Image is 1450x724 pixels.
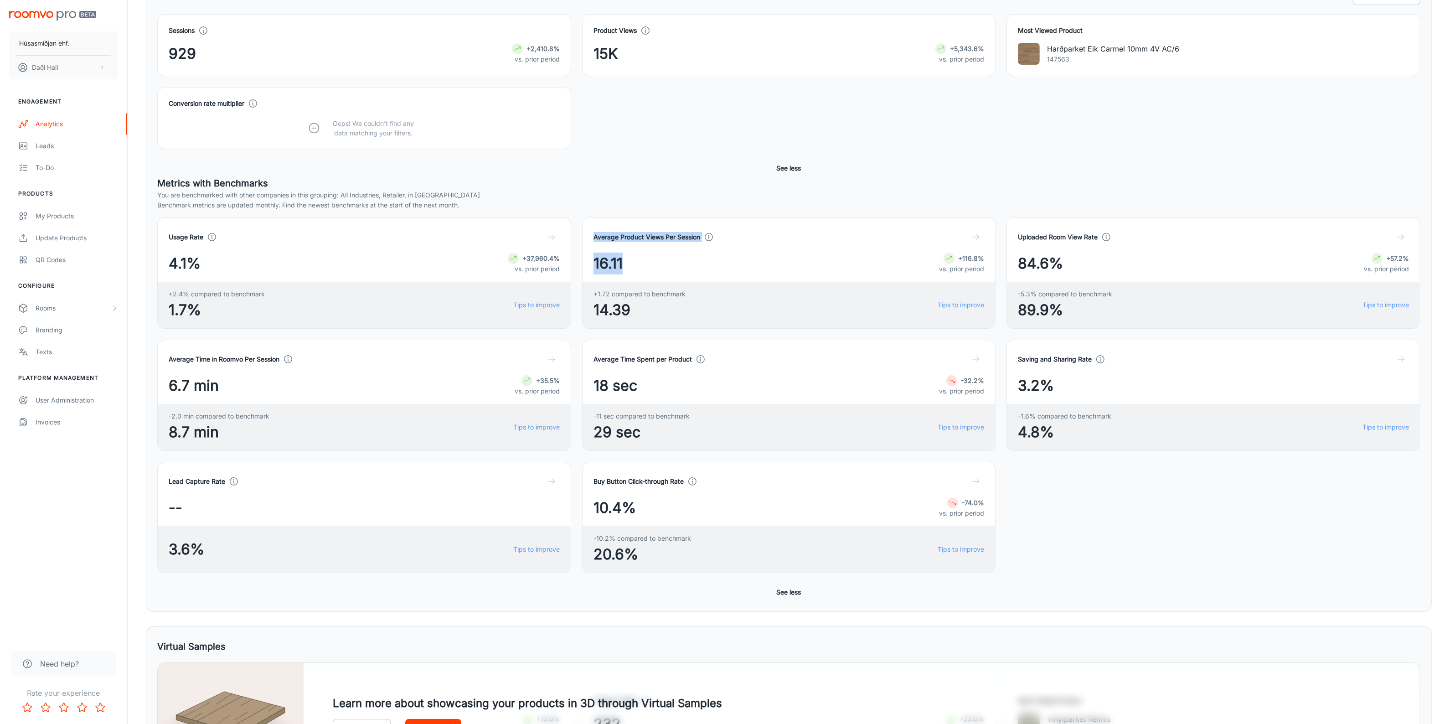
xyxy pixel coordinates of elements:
strong: -74.0% [962,499,984,507]
p: Rate your experience [7,688,120,698]
p: Daði Hall [32,62,58,72]
a: Tips to improve [513,300,560,310]
span: 29 sec [593,421,690,443]
div: Invoices [36,417,118,427]
div: Leads [36,141,118,151]
div: Branding [36,325,118,335]
span: 3.6% [169,538,204,560]
img: Roomvo PRO Beta [9,11,96,21]
button: Rate 2 star [36,698,55,717]
span: 4.8% [1018,421,1111,443]
strong: +116.8% [958,254,984,262]
button: Rate 1 star [18,698,36,717]
button: Rate 5 star [91,698,109,717]
span: 6.7 min [169,375,219,397]
span: -1.6% compared to benchmark [1018,411,1111,421]
div: User Administration [36,395,118,405]
h5: Virtual Samples [157,640,226,653]
a: Tips to improve [1362,422,1409,432]
div: Analytics [36,119,118,129]
h4: Average Product Views Per Session [593,232,700,242]
a: Tips to improve [1362,300,1409,310]
span: -- [169,497,182,519]
img: Harðparket Eik Carmel 10mm 4V AC/6 [1018,43,1040,65]
strong: +35.5% [536,377,560,384]
p: 147563 [1047,54,1179,64]
strong: +57.2% [1386,254,1409,262]
span: -5.3% compared to benchmark [1018,289,1112,299]
button: See less [773,584,805,600]
div: Update Products [36,233,118,243]
span: +1.72 compared to benchmark [593,289,686,299]
h5: Metrics with Benchmarks [157,176,1420,190]
a: Tips to improve [513,544,560,554]
span: 16.11 [593,253,623,274]
span: Need help? [40,658,79,669]
span: 4.1% [169,253,201,274]
span: -2.0 min compared to benchmark [169,411,269,421]
h4: Lead Capture Rate [169,476,225,486]
span: -11 sec compared to benchmark [593,411,690,421]
a: Tips to improve [513,422,560,432]
h4: Learn more about showcasing your products in 3D through Virtual Samples [333,695,722,712]
p: vs. prior period [935,54,984,64]
div: My Products [36,211,118,221]
p: vs. prior period [939,508,984,518]
p: Harðparket Eik Carmel 10mm 4V AC/6 [1047,43,1179,54]
span: 89.9% [1018,299,1112,321]
h4: Conversion rate multiplier [169,98,244,109]
div: Texts [36,347,118,357]
p: vs. prior period [939,386,984,396]
h4: Average Time in Roomvo Per Session [169,354,279,364]
h4: Saving and Sharing Rate [1018,354,1092,364]
div: Rooms [36,303,111,313]
button: Rate 3 star [55,698,73,717]
div: QR Codes [36,255,118,265]
strong: +2,410.8% [526,45,560,52]
span: 18 sec [593,375,637,397]
p: vs. prior period [1364,264,1409,274]
h4: Most Viewed Product [1018,26,1409,36]
p: vs. prior period [508,264,560,274]
h4: Sessions [169,26,195,36]
p: vs. prior period [515,386,560,396]
span: 8.7 min [169,421,269,443]
span: 15K [593,43,618,65]
h4: Uploaded Room View Rate [1018,232,1098,242]
span: 929 [169,43,196,65]
h4: Product Views [593,26,637,36]
p: Oops! We couldn’t find any data matching your filters. [326,119,421,138]
span: -10.2% compared to benchmark [593,533,691,543]
strong: +5,343.6% [950,45,984,52]
strong: +37,960.4% [522,254,560,262]
button: See less [773,160,805,176]
span: 10.4% [593,497,636,519]
a: Tips to improve [938,544,984,554]
span: +2.4% compared to benchmark [169,289,265,299]
div: To-do [36,163,118,173]
span: 3.2% [1018,375,1054,397]
button: Daði Hall [9,56,118,79]
strong: -32.2% [961,377,984,384]
a: Tips to improve [938,422,984,432]
p: vs. prior period [512,54,560,64]
p: You are benchmarked with other companies in this grouping: All Industries, Retailer, in [GEOGRAPH... [157,190,1420,200]
h4: Average Time Spent per Product [593,354,692,364]
p: Benchmark metrics are updated monthly. Find the newest benchmarks at the start of the next month. [157,200,1420,210]
button: Húsasmiðjan ehf. [9,31,118,55]
p: Húsasmiðjan ehf. [19,38,69,48]
span: 1.7% [169,299,265,321]
h4: Usage Rate [169,232,203,242]
span: 84.6% [1018,253,1063,274]
a: Tips to improve [938,300,984,310]
h4: Buy Button Click-through Rate [593,476,684,486]
button: Rate 4 star [73,698,91,717]
p: vs. prior period [939,264,984,274]
span: 20.6% [593,543,691,565]
span: 14.39 [593,299,686,321]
